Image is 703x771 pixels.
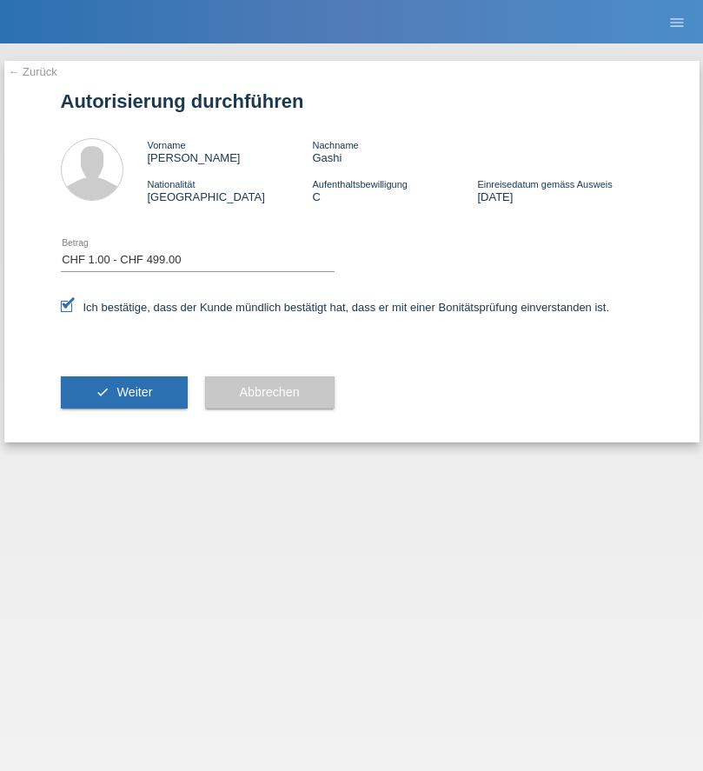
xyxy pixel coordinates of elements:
[148,140,186,150] span: Vorname
[61,90,643,112] h1: Autorisierung durchführen
[312,138,477,164] div: Gashi
[668,14,686,31] i: menu
[312,179,407,189] span: Aufenthaltsbewilligung
[148,138,313,164] div: [PERSON_NAME]
[477,177,642,203] div: [DATE]
[660,17,694,27] a: menu
[312,177,477,203] div: C
[148,177,313,203] div: [GEOGRAPHIC_DATA]
[240,385,300,399] span: Abbrechen
[205,376,335,409] button: Abbrechen
[116,385,152,399] span: Weiter
[96,385,109,399] i: check
[148,179,196,189] span: Nationalität
[477,179,612,189] span: Einreisedatum gemäss Ausweis
[61,376,188,409] button: check Weiter
[61,301,610,314] label: Ich bestätige, dass der Kunde mündlich bestätigt hat, dass er mit einer Bonitätsprüfung einversta...
[9,65,57,78] a: ← Zurück
[312,140,358,150] span: Nachname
